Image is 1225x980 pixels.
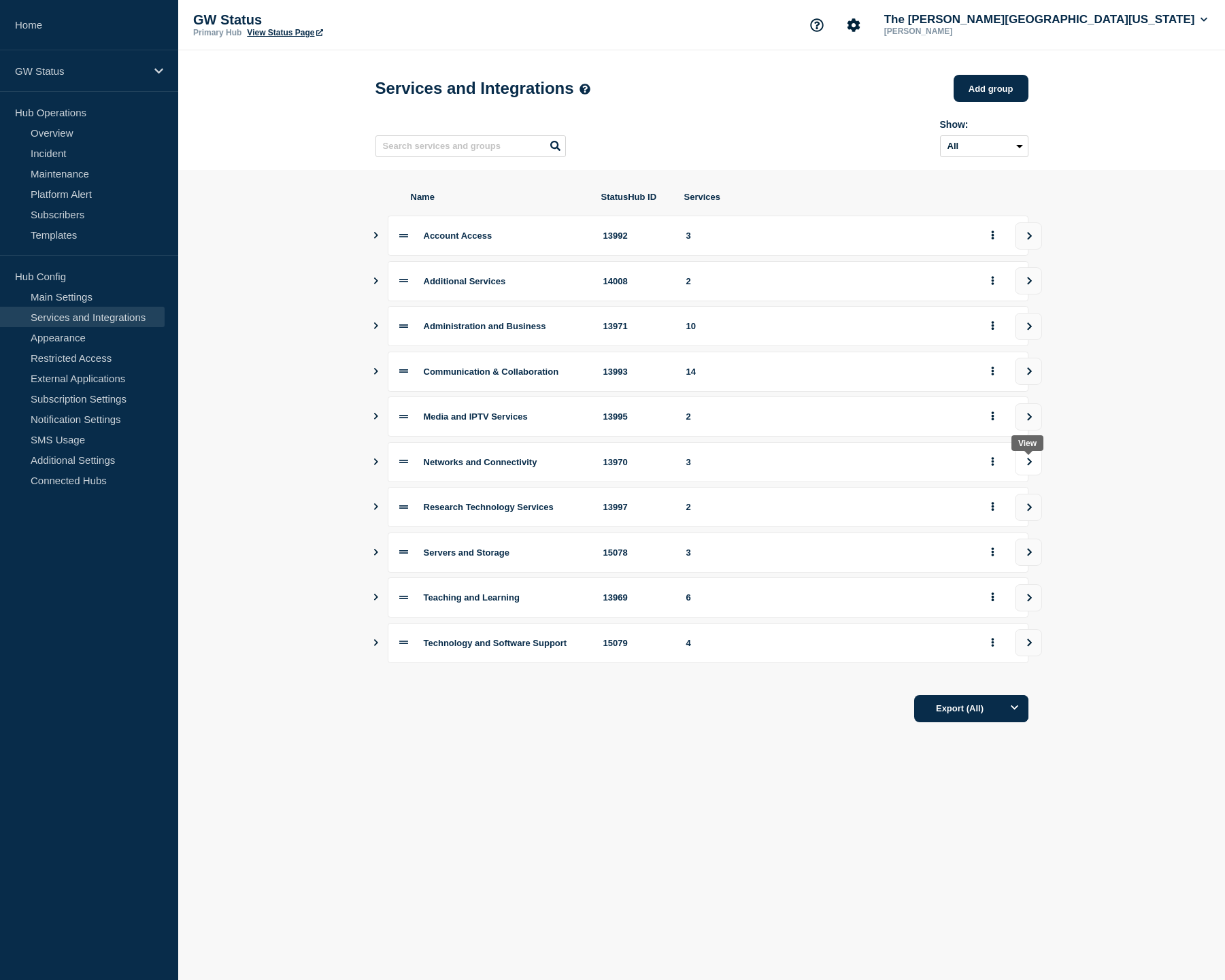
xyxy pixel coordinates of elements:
h1: Services and Integrations [375,79,590,98]
div: 15079 [603,638,670,648]
span: Media and IPTV Services [424,411,528,422]
button: group actions [984,496,1001,518]
div: 6 [686,592,968,603]
button: Show services [373,396,380,437]
div: 2 [686,502,968,512]
p: Primary Hub [193,28,241,37]
div: 13995 [603,411,670,422]
span: StatusHub ID [601,192,668,202]
select: Archived [940,135,1028,157]
a: View Status Page [247,28,322,37]
button: group actions [984,452,1001,473]
div: 14008 [603,276,670,286]
span: Teaching and Learning [424,592,520,603]
button: view group [1015,494,1042,521]
span: Services [684,192,969,202]
button: view group [1015,448,1042,475]
button: Show services [373,442,380,482]
button: group actions [984,587,1001,608]
button: Export (All) [914,695,1028,722]
span: Account Access [424,231,492,241]
span: Communication & Collaboration [424,367,559,377]
button: view group [1015,629,1042,656]
button: Show services [373,306,380,346]
div: 13993 [603,367,670,377]
input: Search services and groups [375,135,566,157]
span: Administration and Business [424,321,546,331]
button: group actions [984,542,1001,563]
div: Show: [940,119,1028,130]
button: Account settings [839,11,868,39]
div: 13992 [603,231,670,241]
div: 14 [686,367,968,377]
span: Networks and Connectivity [424,457,537,467]
div: View [1018,439,1037,448]
div: 13970 [603,457,670,467]
p: [PERSON_NAME] [882,27,1023,36]
div: 2 [686,411,968,422]
button: Add group [954,75,1028,102]
button: Show services [373,577,380,618]
button: Show services [373,487,380,527]
button: Show services [373,261,380,301]
div: 13971 [603,321,670,331]
span: Additional Services [424,276,506,286]
button: group actions [984,225,1001,246]
button: Options [1001,695,1028,722]
div: 10 [686,321,968,331]
div: 15078 [603,547,670,558]
button: Show services [373,216,380,256]
div: 2 [686,276,968,286]
div: 3 [686,457,968,467]
button: view group [1015,222,1042,250]
button: view group [1015,267,1042,294]
span: Servers and Storage [424,547,509,558]
button: view group [1015,584,1042,611]
button: Show services [373,352,380,392]
button: Support [803,11,831,39]
p: GW Status [193,12,465,28]
p: GW Status [15,65,146,77]
button: group actions [984,632,1001,654]
span: Research Technology Services [424,502,554,512]
button: Show services [373,533,380,573]
button: view group [1015,403,1042,430]
div: 13969 [603,592,670,603]
button: group actions [984,316,1001,337]
button: The [PERSON_NAME][GEOGRAPHIC_DATA][US_STATE] [882,13,1210,27]
button: Show services [373,623,380,663]
button: group actions [984,271,1001,292]
div: 3 [686,547,968,558]
button: view group [1015,358,1042,385]
span: Name [411,192,585,202]
button: group actions [984,361,1001,382]
button: view group [1015,539,1042,566]
button: view group [1015,313,1042,340]
div: 13997 [603,502,670,512]
button: group actions [984,406,1001,427]
div: 3 [686,231,968,241]
div: 4 [686,638,968,648]
span: Technology and Software Support [424,638,567,648]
